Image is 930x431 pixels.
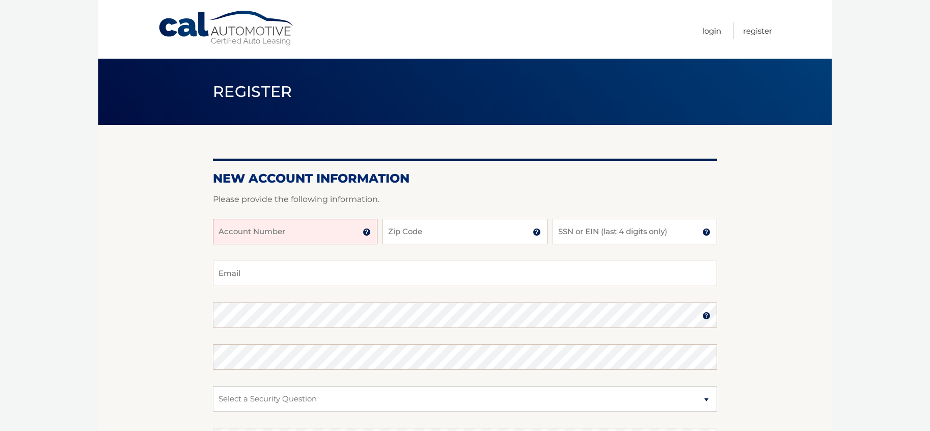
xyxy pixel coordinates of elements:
span: Register [213,82,292,101]
img: tooltip.svg [533,228,541,236]
img: tooltip.svg [702,312,710,320]
input: Account Number [213,219,377,244]
p: Please provide the following information. [213,192,717,207]
input: Email [213,261,717,286]
input: SSN or EIN (last 4 digits only) [553,219,717,244]
img: tooltip.svg [363,228,371,236]
a: Login [702,22,721,39]
h2: New Account Information [213,171,717,186]
a: Register [743,22,772,39]
input: Zip Code [382,219,547,244]
img: tooltip.svg [702,228,710,236]
a: Cal Automotive [158,10,295,46]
